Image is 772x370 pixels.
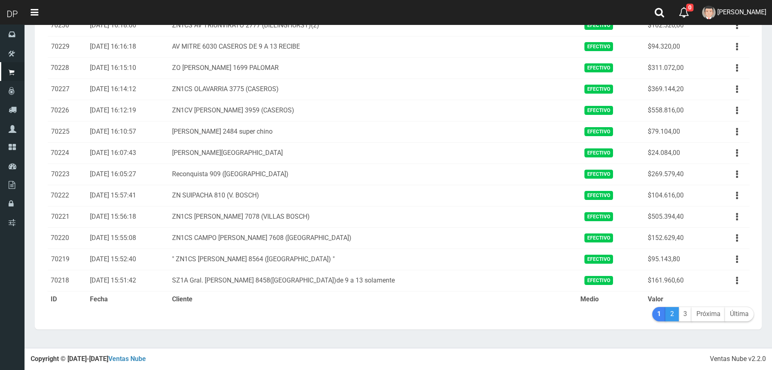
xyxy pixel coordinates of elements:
td: 70222 [47,185,87,206]
td: $102.320,00 [644,15,711,36]
span: 0 [686,4,694,11]
span: Efectivo [584,63,613,72]
span: Efectivo [584,148,613,157]
span: [PERSON_NAME] [717,8,766,16]
td: 70221 [47,206,87,227]
span: Efectivo [584,21,613,29]
td: [DATE] 15:51:42 [87,270,169,291]
th: Valor [644,291,711,307]
td: ZN1CS CAMPO [PERSON_NAME] 7608 ([GEOGRAPHIC_DATA]) [169,227,577,249]
span: Efectivo [584,212,613,221]
td: Reconquista 909 ([GEOGRAPHIC_DATA]) [169,164,577,185]
td: " ZN1CS [PERSON_NAME] 8564 ([GEOGRAPHIC_DATA]) " [169,249,577,270]
td: $95.143,80 [644,249,711,270]
td: $24.084,00 [644,142,711,164]
td: ZO [PERSON_NAME] 1699 PALOMAR [169,57,577,78]
td: 70219 [47,249,87,270]
span: Efectivo [584,106,613,114]
td: AV MITRE 6030 CASEROS DE 9 A 13 RECIBE [169,36,577,57]
td: 70227 [47,78,87,100]
span: Efectivo [584,42,613,51]
td: 70229 [47,36,87,57]
td: [DATE] 15:52:40 [87,249,169,270]
td: $269.579,40 [644,164,711,185]
td: [DATE] 16:15:10 [87,57,169,78]
td: [PERSON_NAME] 2484 super chino [169,121,577,142]
td: $79.104,00 [644,121,711,142]
td: 70224 [47,142,87,164]
a: 3 [678,307,692,321]
a: Ventas Nube [108,355,146,363]
td: [DATE] 16:07:43 [87,142,169,164]
td: ZN1CS AV TRIUNVIRATO 2777 (BILLINGHURST)(2) [169,15,577,36]
td: 70230 [47,15,87,36]
td: [PERSON_NAME][GEOGRAPHIC_DATA] [169,142,577,164]
th: Medio [577,291,644,307]
td: [DATE] 16:05:27 [87,164,169,185]
td: $369.144,20 [644,78,711,100]
td: $152.629,40 [644,227,711,249]
th: ID [47,291,87,307]
span: Efectivo [584,85,613,93]
img: User Image [702,6,716,19]
td: ZN1CS OLAVARRIA 3775 (CASEROS) [169,78,577,100]
a: Última [725,307,754,321]
td: $104.616,00 [644,185,711,206]
span: Efectivo [584,255,613,263]
span: Efectivo [584,170,613,178]
b: 1 [657,310,661,318]
td: [DATE] 16:18:06 [87,15,169,36]
td: [DATE] 16:10:57 [87,121,169,142]
td: 70218 [47,270,87,291]
td: [DATE] 15:57:41 [87,185,169,206]
td: $94.320,00 [644,36,711,57]
th: Cliente [169,291,577,307]
span: Efectivo [584,276,613,285]
td: [DATE] 15:55:08 [87,227,169,249]
td: $311.072,00 [644,57,711,78]
td: 70220 [47,227,87,249]
span: Efectivo [584,127,613,136]
td: 70228 [47,57,87,78]
td: SZ1A Gral. [PERSON_NAME] 8458([GEOGRAPHIC_DATA])de 9 a 13 solamente [169,270,577,291]
td: 70223 [47,164,87,185]
td: $558.816,00 [644,100,711,121]
td: ZN1CS [PERSON_NAME] 7078 (VILLAS BOSCH) [169,206,577,227]
a: Próxima [691,307,725,321]
th: Fecha [87,291,169,307]
td: [DATE] 16:12:19 [87,100,169,121]
td: ZN SUIPACHA 810 (V. BOSCH) [169,185,577,206]
td: 70225 [47,121,87,142]
td: $161.960,60 [644,270,711,291]
td: ZN1CV [PERSON_NAME] 3959 (CASEROS) [169,100,577,121]
span: Efectivo [584,191,613,200]
td: [DATE] 15:56:18 [87,206,169,227]
td: [DATE] 16:16:18 [87,36,169,57]
a: 2 [665,307,679,321]
span: Efectivo [584,233,613,242]
td: $505.394,40 [644,206,711,227]
strong: Copyright © [DATE]-[DATE] [31,355,146,363]
td: 70226 [47,100,87,121]
td: [DATE] 16:14:12 [87,78,169,100]
div: Ventas Nube v2.2.0 [710,354,766,364]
